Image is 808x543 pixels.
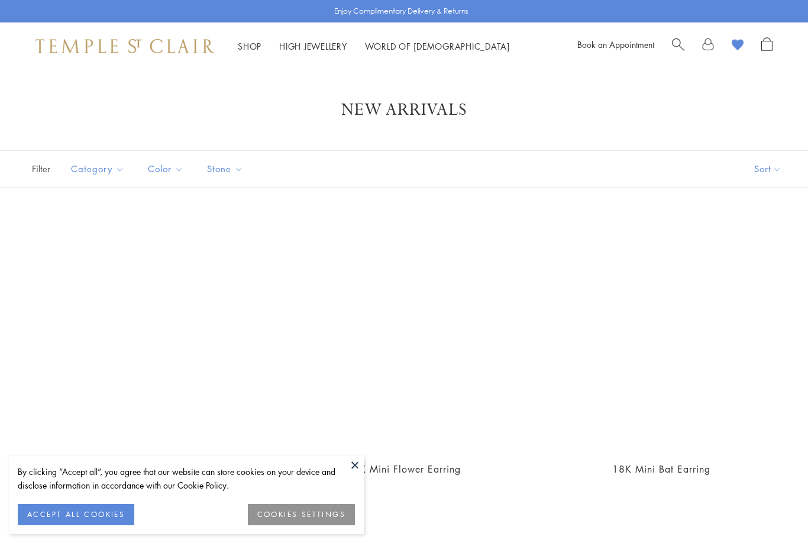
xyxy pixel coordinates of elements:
a: ShopShop [238,40,261,52]
img: Temple St. Clair [35,39,214,53]
a: 18K Mini Flower Earring [347,463,461,476]
a: View Wishlist [732,37,744,55]
a: World of [DEMOGRAPHIC_DATA]World of [DEMOGRAPHIC_DATA] [365,40,510,52]
a: 18K Mini Bat Earring [612,463,710,476]
a: E18104-MINIBAT [545,217,778,451]
a: Open Shopping Bag [761,37,773,55]
button: Stone [198,156,252,182]
nav: Main navigation [238,39,510,54]
h1: New Arrivals [47,99,761,121]
button: ACCEPT ALL COOKIES [18,504,134,525]
a: High JewelleryHigh Jewellery [279,40,347,52]
button: Color [139,156,192,182]
p: Enjoy Complimentary Delivery & Returns [334,5,468,17]
span: Color [142,161,192,176]
button: COOKIES SETTINGS [248,504,355,525]
a: Search [672,37,684,55]
span: Category [65,161,133,176]
a: E18103-MINIFLWR [287,217,521,451]
button: Show sort by [728,151,808,187]
a: Book an Appointment [577,38,654,50]
button: Category [62,156,133,182]
a: E18101-MINIBEE [30,217,263,451]
span: Stone [201,161,252,176]
div: By clicking “Accept all”, you agree that our website can store cookies on your device and disclos... [18,465,355,492]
